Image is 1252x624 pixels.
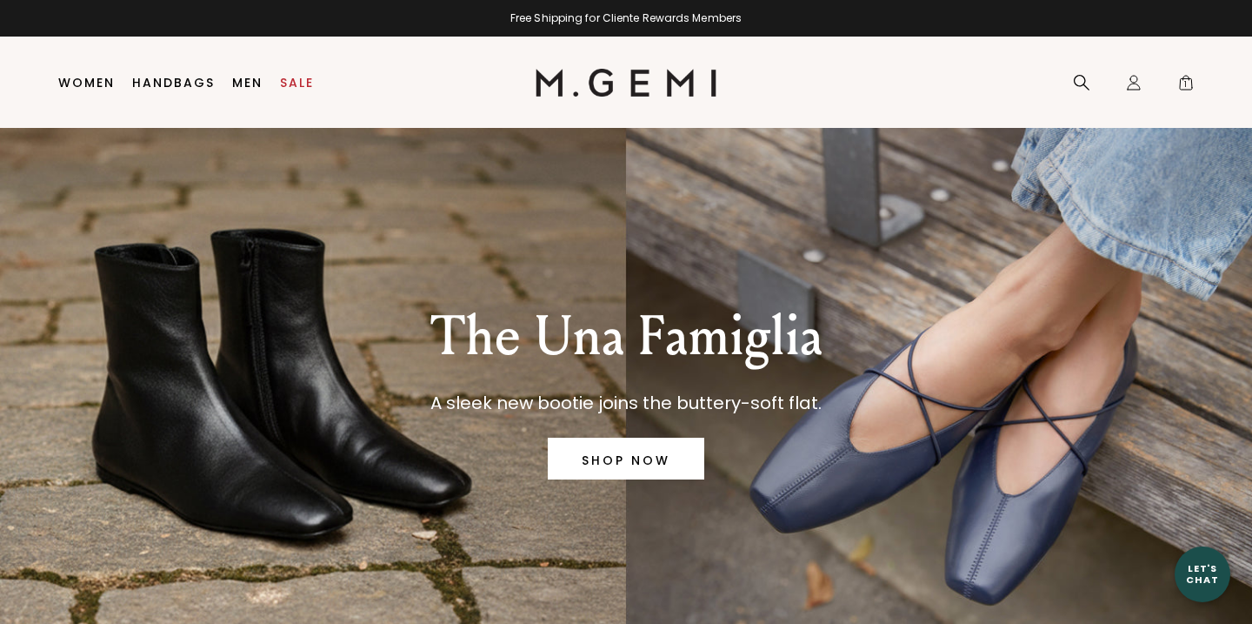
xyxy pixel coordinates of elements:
[1177,77,1195,95] span: 1
[536,69,717,97] img: M.Gemi
[280,76,314,90] a: Sale
[1175,563,1230,585] div: Let's Chat
[430,305,822,368] p: The Una Famiglia
[232,76,263,90] a: Men
[58,76,115,90] a: Women
[430,389,822,417] p: A sleek new bootie joins the buttery-soft flat.
[132,76,215,90] a: Handbags
[548,438,704,480] a: SHOP NOW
